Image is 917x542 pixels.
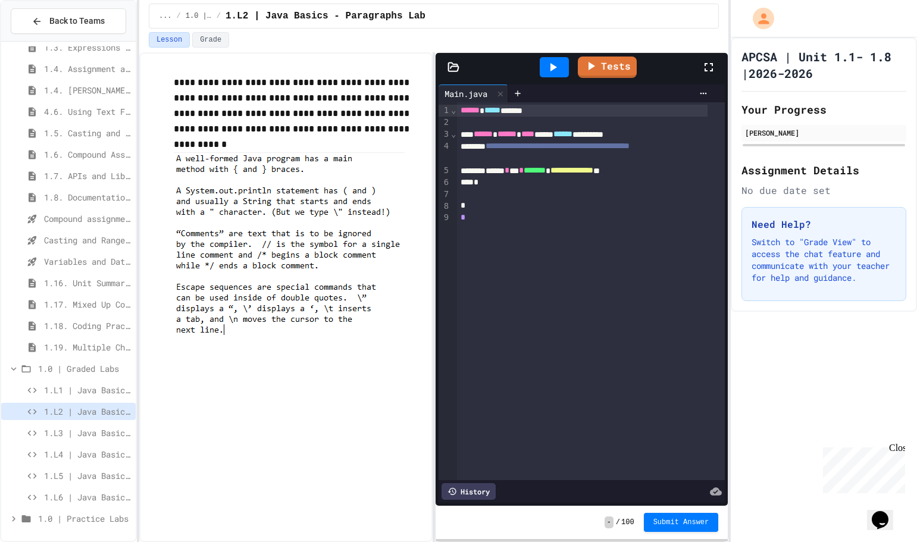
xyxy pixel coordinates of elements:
span: 4.6. Using Text Files [44,105,131,118]
p: Switch to "Grade View" to access the chat feature and communicate with your teacher for help and ... [752,236,896,284]
span: Variables and Data Types - Quiz [44,255,131,268]
span: 1.7. APIs and Libraries [44,170,131,182]
span: 100 [621,518,634,527]
span: Fold line [450,129,456,139]
span: 1.L5 | Java Basics - Mixed Number Lab [44,469,131,482]
a: Tests [578,57,637,78]
button: Grade [192,32,229,48]
div: Main.java [439,84,508,102]
h2: Assignment Details [741,162,906,178]
span: 1.5. Casting and Ranges of Values [44,127,131,139]
span: 1.0 | Graded Labs [38,362,131,375]
span: 1.19. Multiple Choice Exercises for Unit 1a (1.1-1.6) [44,341,131,353]
span: Compound assignment operators - Quiz [44,212,131,225]
span: Fold line [450,105,456,115]
span: - [605,516,614,528]
span: / [616,518,620,527]
div: My Account [740,5,777,32]
span: 1.16. Unit Summary 1a (1.1-1.6) [44,277,131,289]
button: Submit Answer [644,513,719,532]
div: 2 [439,117,450,129]
div: 4 [439,140,450,165]
span: 1.0 | Practice Labs [38,512,131,525]
span: Back to Teams [49,15,105,27]
span: 1.L3 | Java Basics - Printing Code Lab [44,427,131,439]
span: Casting and Ranges of variables - Quiz [44,234,131,246]
div: [PERSON_NAME] [745,127,903,138]
div: 5 [439,165,450,177]
span: 1.17. Mixed Up Code Practice 1.1-1.6 [44,298,131,311]
span: 1.6. Compound Assignment Operators [44,148,131,161]
span: 1.4. [PERSON_NAME] and User Input [44,84,131,96]
span: 1.3. Expressions and Output [New] [44,41,131,54]
div: 3 [439,129,450,140]
span: 1.L6 | Java Basics - Final Calculator Lab [44,491,131,503]
button: Back to Teams [11,8,126,34]
div: 6 [439,177,450,189]
div: History [442,483,496,500]
span: 1.18. Coding Practice 1a (1.1-1.6) [44,319,131,332]
span: 1.L2 | Java Basics - Paragraphs Lab [44,405,131,418]
span: / [177,11,181,21]
div: 9 [439,212,450,224]
div: No due date set [741,183,906,198]
div: Chat with us now!Close [5,5,82,76]
span: 1.L4 | Java Basics - Rectangle Lab [44,448,131,460]
h2: Your Progress [741,101,906,118]
span: Submit Answer [653,518,709,527]
span: ... [159,11,172,21]
div: 8 [439,200,450,212]
div: 7 [439,189,450,200]
button: Lesson [149,32,190,48]
span: 1.0 | Graded Labs [186,11,212,21]
iframe: chat widget [818,443,905,493]
span: 1.4. Assignment and Input [44,62,131,75]
div: Main.java [439,87,493,100]
span: / [217,11,221,21]
iframe: chat widget [867,494,905,530]
span: 1.L2 | Java Basics - Paragraphs Lab [226,9,425,23]
span: 1.L1 | Java Basics - Fish Lab [44,384,131,396]
h3: Need Help? [752,217,896,231]
span: 1.8. Documentation with Comments and Preconditions [44,191,131,203]
h1: APCSA | Unit 1.1- 1.8 |2026-2026 [741,48,906,82]
div: 1 [439,105,450,117]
